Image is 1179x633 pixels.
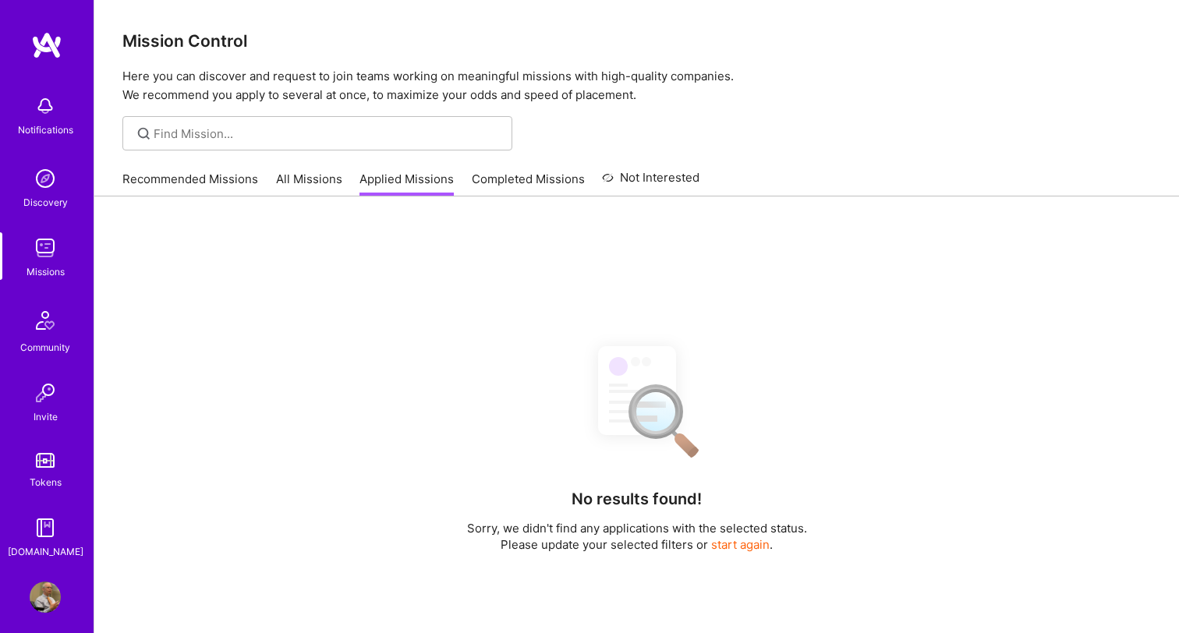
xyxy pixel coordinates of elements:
img: teamwork [30,232,61,263]
h3: Mission Control [122,31,1151,51]
a: All Missions [276,171,342,196]
img: No Results [571,332,703,469]
button: start again [711,536,770,553]
img: guide book [30,512,61,543]
a: Recommended Missions [122,171,258,196]
p: Please update your selected filters or . [467,536,807,553]
a: User Avatar [26,582,65,613]
div: Discovery [23,194,68,210]
a: Not Interested [602,168,699,196]
i: icon SearchGrey [135,125,153,143]
p: Here you can discover and request to join teams working on meaningful missions with high-quality ... [122,67,1151,104]
div: Invite [34,408,58,425]
div: Community [20,339,70,355]
div: [DOMAIN_NAME] [8,543,83,560]
img: discovery [30,163,61,194]
p: Sorry, we didn't find any applications with the selected status. [467,520,807,536]
img: Invite [30,377,61,408]
a: Applied Missions [359,171,454,196]
div: Tokens [30,474,62,490]
input: Find Mission... [154,126,501,142]
img: tokens [36,453,55,468]
div: Missions [27,263,65,280]
img: User Avatar [30,582,61,613]
img: logo [31,31,62,59]
div: Notifications [18,122,73,138]
h4: No results found! [572,490,702,508]
img: bell [30,90,61,122]
img: Community [27,302,64,339]
a: Completed Missions [472,171,585,196]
